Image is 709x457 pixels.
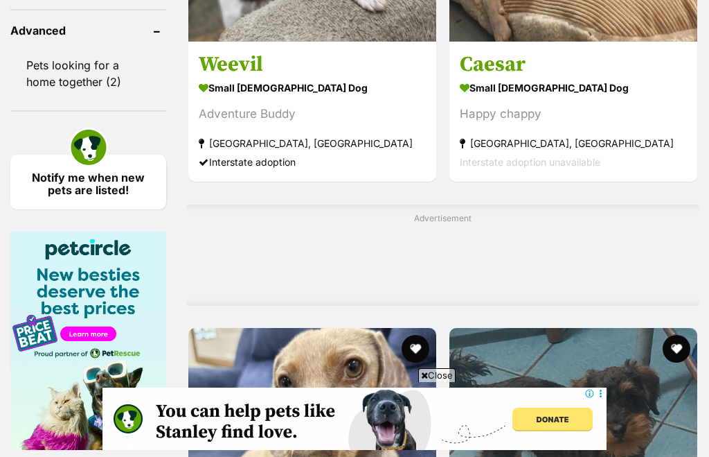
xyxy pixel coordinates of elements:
[449,42,697,182] a: Caesar small [DEMOGRAPHIC_DATA] Dog Happy chappy [GEOGRAPHIC_DATA], [GEOGRAPHIC_DATA] Interstate ...
[199,153,426,172] div: Interstate adoption
[188,42,436,182] a: Weevil small [DEMOGRAPHIC_DATA] Dog Adventure Buddy [GEOGRAPHIC_DATA], [GEOGRAPHIC_DATA] Intersta...
[663,335,690,363] button: favourite
[102,388,607,450] iframe: Advertisement
[460,157,600,169] span: Interstate adoption unavailable
[10,155,166,209] a: Notify me when new pets are listed!
[460,78,687,98] strong: small [DEMOGRAPHIC_DATA] Dog
[187,205,699,306] div: Advertisement
[402,335,429,363] button: favourite
[460,52,687,78] h3: Caesar
[460,105,687,124] div: Happy chappy
[418,368,456,382] span: Close
[199,52,426,78] h3: Weevil
[10,51,166,96] a: Pets looking for a home together (2)
[10,232,166,450] img: Pet Circle promo banner
[199,135,426,153] strong: [GEOGRAPHIC_DATA], [GEOGRAPHIC_DATA]
[100,1,109,10] img: adc.png
[10,24,166,37] header: Advanced
[281,230,605,272] iframe: Advertisement
[199,78,426,98] strong: small [DEMOGRAPHIC_DATA] Dog
[199,105,426,124] div: Adventure Buddy
[460,135,687,153] strong: [GEOGRAPHIC_DATA], [GEOGRAPHIC_DATA]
